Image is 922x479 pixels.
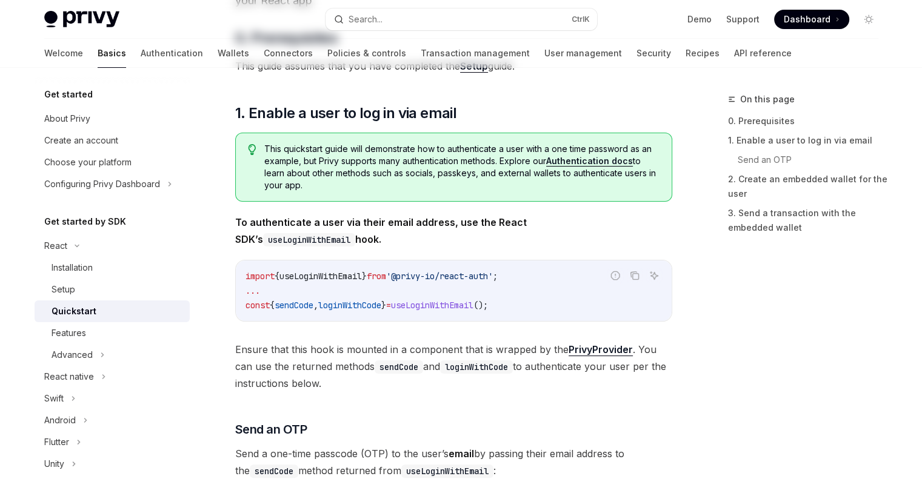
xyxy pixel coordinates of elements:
[44,435,69,449] div: Flutter
[440,360,513,374] code: loginWithCode
[35,108,190,130] a: About Privy
[386,300,391,311] span: =
[544,39,622,68] a: User management
[473,300,488,311] span: ();
[381,300,386,311] span: }
[728,111,888,131] a: 0. Prerequisites
[738,150,888,170] a: Send an OTP
[279,271,362,282] span: useLoginWithEmail
[728,203,888,237] a: 3. Send a transaction with the embedded wallet
[235,421,307,438] span: Send an OTP
[263,233,355,246] code: useLoginWithEmail
[44,11,119,28] img: light logo
[52,348,93,362] div: Advanced
[246,285,260,296] span: ...
[44,457,64,471] div: Unity
[313,300,318,311] span: ,
[275,271,279,282] span: {
[235,104,456,123] span: 1. Enable a user to log in via email
[391,300,473,311] span: useLoginWithEmail
[686,39,720,68] a: Recipes
[493,271,498,282] span: ;
[687,13,712,25] a: Demo
[859,10,878,29] button: Toggle dark mode
[349,12,382,27] div: Search...
[367,271,386,282] span: from
[726,13,760,25] a: Support
[572,15,590,24] span: Ctrl K
[327,39,406,68] a: Policies & controls
[218,39,249,68] a: Wallets
[375,360,423,374] code: sendCode
[607,268,623,283] button: Report incorrect code
[35,257,190,279] a: Installation
[44,177,160,191] div: Configuring Privy Dashboard
[270,300,275,311] span: {
[44,39,83,68] a: Welcome
[141,39,203,68] a: Authentication
[52,282,75,297] div: Setup
[35,279,190,300] a: Setup
[734,39,792,68] a: API reference
[646,268,662,283] button: Ask AI
[35,300,190,322] a: Quickstart
[728,131,888,150] a: 1. Enable a user to log in via email
[98,39,126,68] a: Basics
[275,300,313,311] span: sendCode
[44,214,126,229] h5: Get started by SDK
[627,268,643,283] button: Copy the contents from the code block
[44,239,67,253] div: React
[35,151,190,173] a: Choose your platform
[52,326,86,340] div: Features
[44,133,118,148] div: Create an account
[235,216,527,245] strong: To authenticate a user via their email address, use the React SDK’s hook.
[264,39,313,68] a: Connectors
[546,156,633,167] a: Authentication docs
[235,341,672,392] span: Ensure that this hook is mounted in a component that is wrapped by the . You can use the returned...
[569,343,633,356] a: PrivyProvider
[362,271,367,282] span: }
[35,130,190,151] a: Create an account
[246,271,275,282] span: import
[44,391,64,406] div: Swift
[318,300,381,311] span: loginWithCode
[44,87,93,102] h5: Get started
[248,144,256,155] svg: Tip
[246,300,270,311] span: const
[44,413,76,428] div: Android
[386,271,493,282] span: '@privy-io/react-auth'
[264,143,659,191] span: This quickstart guide will demonstrate how to authenticate a user with a one time password as an ...
[44,155,132,170] div: Choose your platform
[35,322,190,344] a: Features
[44,111,90,126] div: About Privy
[326,8,597,30] button: Search...CtrlK
[774,10,849,29] a: Dashboard
[52,304,96,319] div: Quickstart
[52,260,93,275] div: Installation
[421,39,530,68] a: Transaction management
[728,170,888,203] a: 2. Create an embedded wallet for the user
[784,13,830,25] span: Dashboard
[44,369,94,384] div: React native
[636,39,671,68] a: Security
[740,92,795,107] span: On this page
